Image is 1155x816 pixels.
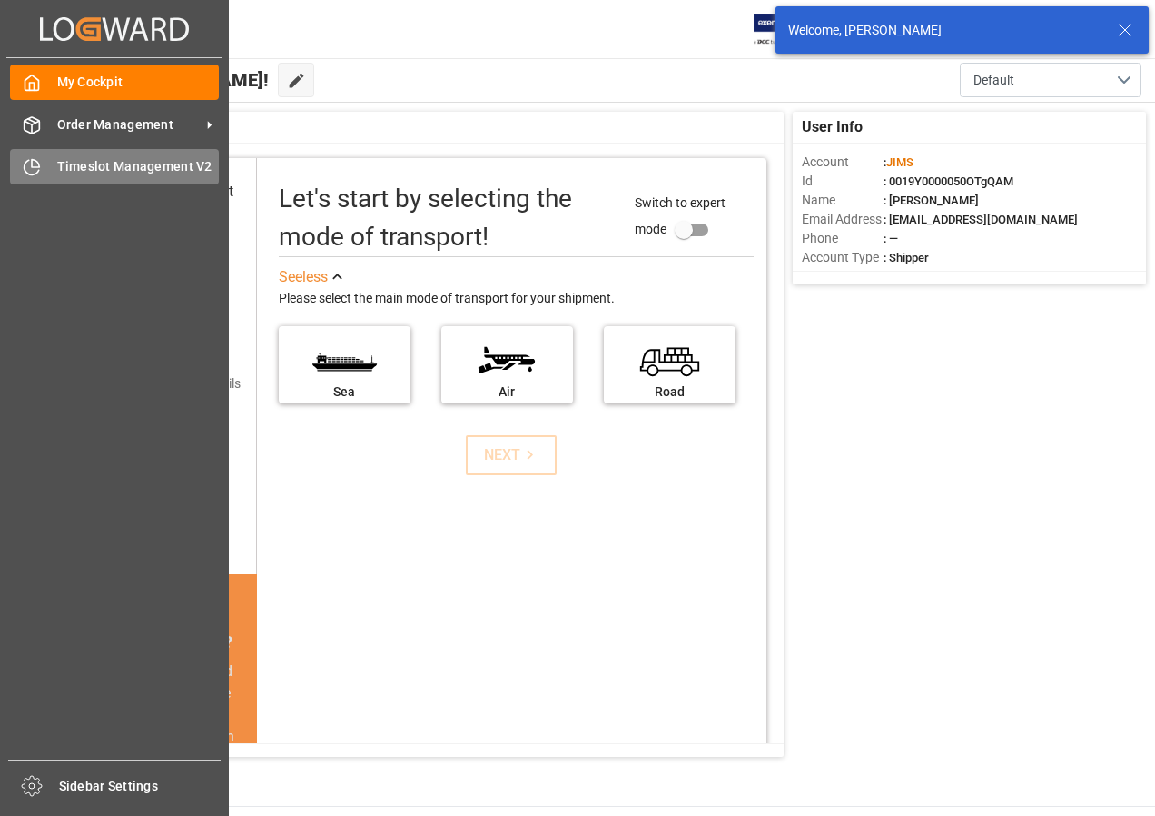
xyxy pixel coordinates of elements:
div: Let's start by selecting the mode of transport! [279,180,617,256]
div: Air [450,383,564,402]
span: Account Type [802,248,884,267]
div: NEXT [484,444,539,466]
span: : — [884,232,898,245]
div: Welcome, [PERSON_NAME] [788,21,1101,40]
div: Add shipping details [127,374,241,393]
span: : [PERSON_NAME] [884,194,979,207]
span: My Cockpit [57,73,220,92]
span: Email Address [802,210,884,229]
span: User Info [802,116,863,138]
div: Please select the main mode of transport for your shipment. [279,288,754,310]
div: See less [279,266,328,288]
span: Id [802,172,884,191]
span: Sidebar Settings [59,777,222,796]
span: Order Management [57,115,201,134]
span: Timeslot Management V2 [57,157,220,176]
span: : [EMAIL_ADDRESS][DOMAIN_NAME] [884,213,1078,226]
div: Sea [288,383,401,402]
span: Switch to expert mode [635,195,726,236]
button: open menu [960,63,1141,97]
div: Road [613,383,726,402]
span: Phone [802,229,884,248]
span: : [884,155,913,169]
span: Default [973,71,1014,90]
span: : Shipper [884,251,929,264]
button: NEXT [466,435,557,475]
span: Name [802,191,884,210]
span: : 0019Y0000050OTgQAM [884,174,1013,188]
img: Exertis%20JAM%20-%20Email%20Logo.jpg_1722504956.jpg [754,14,816,45]
a: My Cockpit [10,65,219,100]
span: JIMS [886,155,913,169]
a: Timeslot Management V2 [10,149,219,184]
span: Account [802,153,884,172]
